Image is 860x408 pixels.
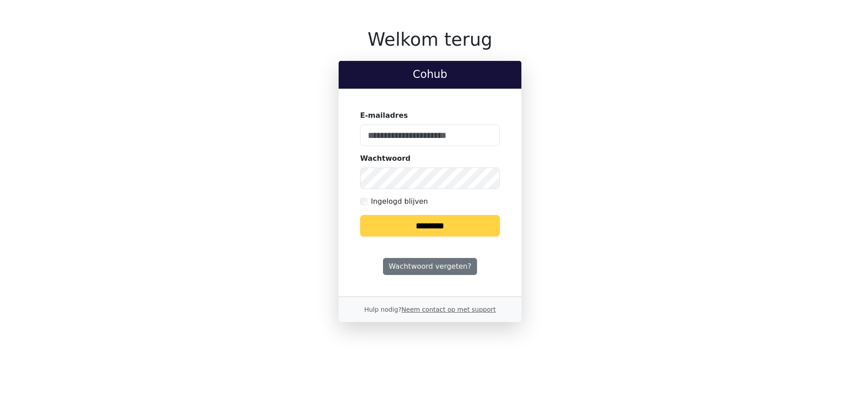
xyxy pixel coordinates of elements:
h2: Cohub [346,68,514,81]
a: Neem contact op met support [401,306,495,313]
label: Wachtwoord [360,153,411,164]
small: Hulp nodig? [364,306,496,313]
a: Wachtwoord vergeten? [383,258,477,275]
label: Ingelogd blijven [371,196,428,207]
label: E-mailadres [360,110,408,121]
h1: Welkom terug [339,29,521,50]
